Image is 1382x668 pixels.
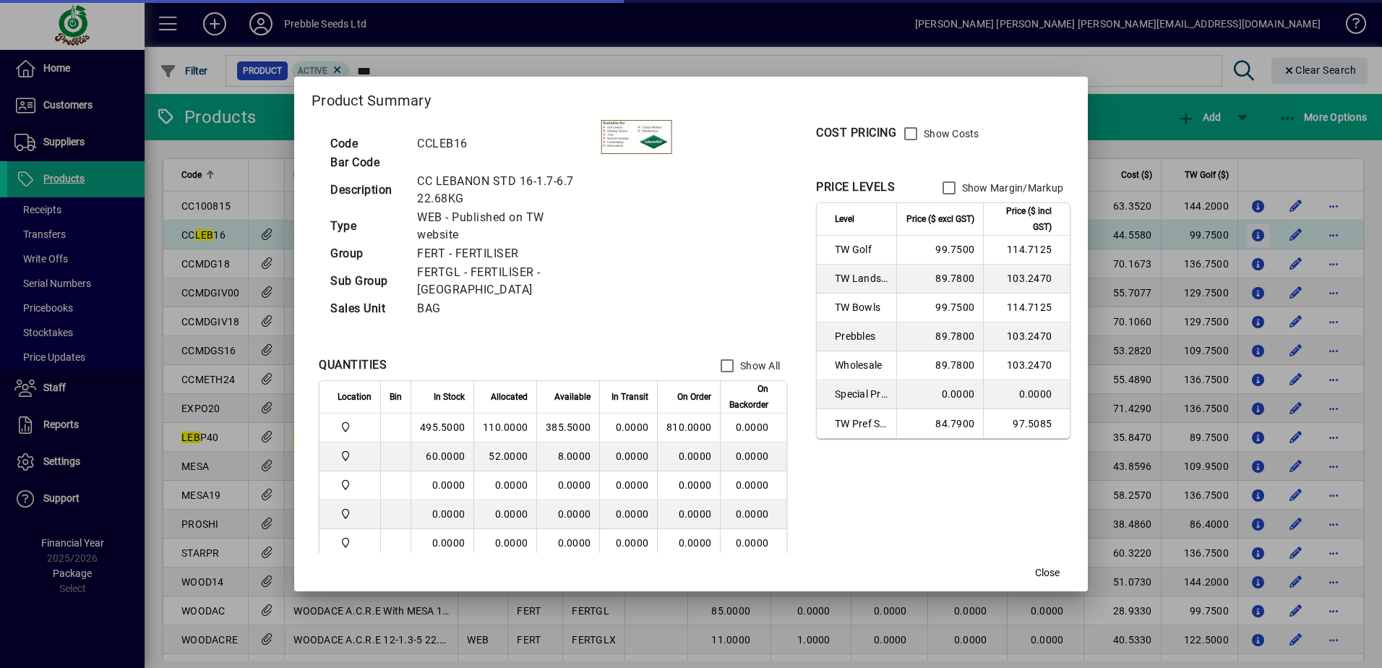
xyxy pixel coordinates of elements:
td: Bar Code [323,153,410,172]
span: Location [338,389,372,405]
td: 89.7800 [896,322,983,351]
td: CC LEBANON STD 16-1.7-6.7 22.68KG [410,172,601,208]
td: 103.2470 [983,351,1070,380]
td: 0.0000 [720,442,786,471]
td: 99.7500 [896,236,983,265]
span: TW Bowls [835,300,888,314]
td: 103.2470 [983,265,1070,294]
span: Close [1035,565,1060,581]
span: 0.0000 [679,450,712,462]
span: On Backorder [729,381,768,413]
td: FERTGL - FERTILISER - [GEOGRAPHIC_DATA] [410,263,601,299]
div: PRICE LEVELS [816,179,895,196]
td: Description [323,172,410,208]
span: Special Price [835,387,888,401]
td: Sales Unit [323,299,410,318]
h2: Product Summary [294,77,1088,119]
span: 0.0000 [616,508,649,520]
span: Wholesale [835,358,888,372]
td: 0.0000 [536,500,599,529]
td: 52.0000 [473,442,536,471]
span: Bin [390,389,402,405]
td: 0.0000 [983,380,1070,409]
td: 385.5000 [536,414,599,442]
span: TW Golf [835,242,888,257]
td: 0.0000 [411,500,473,529]
td: Code [323,134,410,153]
td: 114.7125 [983,294,1070,322]
span: TW Pref Sup [835,416,888,431]
span: Allocated [491,389,528,405]
span: 0.0000 [679,479,712,491]
td: 0.0000 [411,529,473,558]
td: 84.7900 [896,409,983,438]
td: 0.0000 [411,471,473,500]
span: Price ($ excl GST) [906,211,974,227]
td: 0.0000 [536,529,599,558]
span: In Transit [611,389,648,405]
td: 110.0000 [473,414,536,442]
img: contain [601,119,673,155]
td: Group [323,244,410,263]
td: 8.0000 [536,442,599,471]
td: 0.0000 [720,500,786,529]
td: WEB - Published on TW website [410,208,601,244]
td: 89.7800 [896,351,983,380]
td: 0.0000 [896,380,983,409]
span: Level [835,211,854,227]
label: Show Costs [921,127,979,141]
td: 89.7800 [896,265,983,294]
button: Close [1024,560,1070,586]
td: 0.0000 [720,414,786,442]
td: 0.0000 [536,471,599,500]
td: CCLEB16 [410,134,601,153]
span: 0.0000 [616,421,649,433]
td: 60.0000 [411,442,473,471]
td: 0.0000 [720,471,786,500]
td: 99.7500 [896,294,983,322]
span: 0.0000 [616,450,649,462]
td: 97.5085 [983,409,1070,438]
span: 810.0000 [666,421,711,433]
span: 0.0000 [679,508,712,520]
td: 495.5000 [411,414,473,442]
span: 0.0000 [616,479,649,491]
div: COST PRICING [816,124,896,142]
span: 0.0000 [679,537,712,549]
label: Show All [737,359,780,373]
td: Type [323,208,410,244]
td: FERT - FERTILISER [410,244,601,263]
td: 0.0000 [473,500,536,529]
td: BAG [410,299,601,318]
td: 103.2470 [983,322,1070,351]
span: On Order [677,389,711,405]
span: Price ($ incl GST) [992,203,1052,235]
td: 0.0000 [473,471,536,500]
td: Sub Group [323,263,410,299]
span: Available [554,389,591,405]
div: QUANTITIES [319,356,387,374]
td: 114.7125 [983,236,1070,265]
td: 0.0000 [473,529,536,558]
td: 0.0000 [720,529,786,558]
span: TW Landscaper [835,271,888,286]
span: 0.0000 [616,537,649,549]
label: Show Margin/Markup [959,181,1064,195]
span: In Stock [434,389,465,405]
span: Prebbles [835,329,888,343]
